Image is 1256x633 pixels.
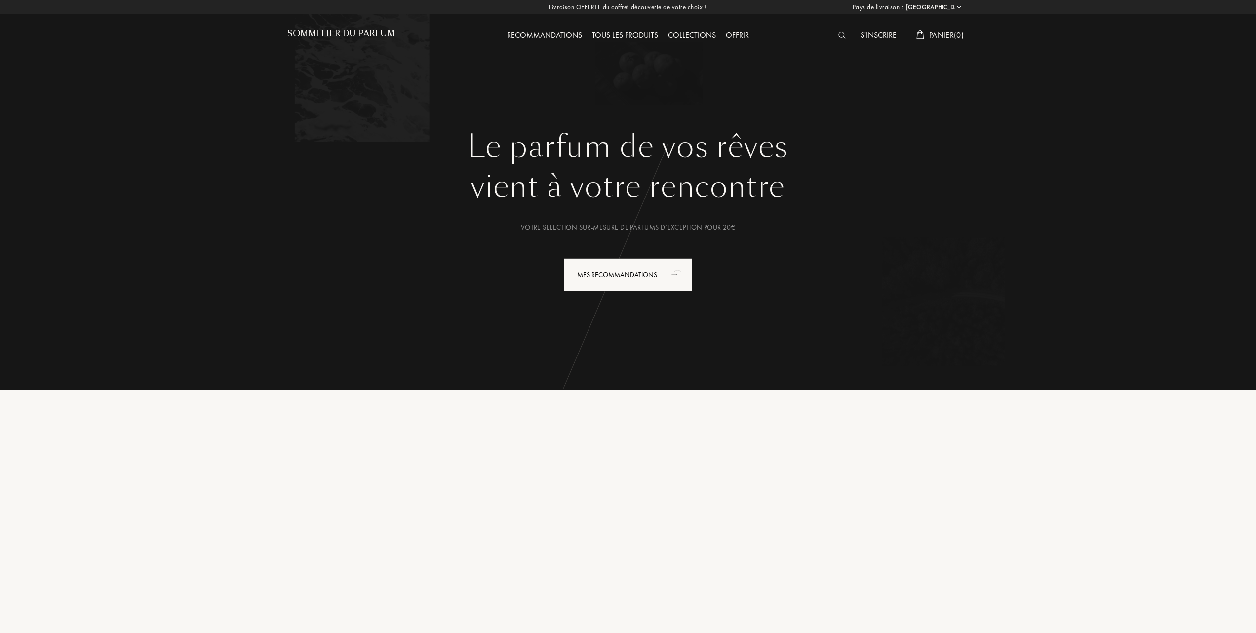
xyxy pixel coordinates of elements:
[556,258,700,291] a: Mes Recommandationsanimation
[564,258,692,291] div: Mes Recommandations
[929,30,964,40] span: Panier ( 0 )
[295,164,961,209] div: vient à votre rencontre
[287,29,395,38] h1: Sommelier du Parfum
[287,29,395,42] a: Sommelier du Parfum
[856,29,902,42] div: S'inscrire
[838,32,846,39] img: search_icn_white.svg
[668,264,688,284] div: animation
[663,30,721,40] a: Collections
[853,2,903,12] span: Pays de livraison :
[295,222,961,233] div: Votre selection sur-mesure de parfums d’exception pour 20€
[502,29,587,42] div: Recommandations
[955,3,963,11] img: arrow_w.png
[295,129,961,164] h1: Le parfum de vos rêves
[502,30,587,40] a: Recommandations
[587,29,663,42] div: Tous les produits
[587,30,663,40] a: Tous les produits
[663,29,721,42] div: Collections
[856,30,902,40] a: S'inscrire
[916,30,924,39] img: cart_white.svg
[721,30,754,40] a: Offrir
[721,29,754,42] div: Offrir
